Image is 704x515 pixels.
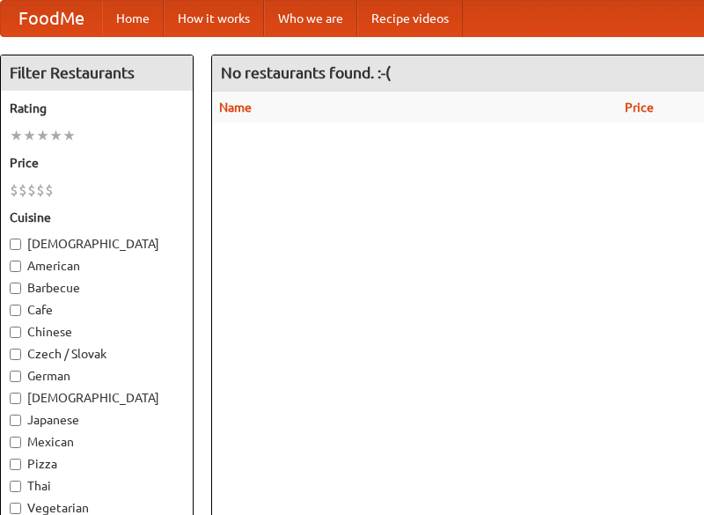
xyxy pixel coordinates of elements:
label: Chinese [10,323,184,341]
input: Pizza [10,459,21,470]
label: Cafe [10,301,184,319]
ng-pluralize: No restaurants found. :-( [221,64,391,81]
input: Czech / Slovak [10,349,21,360]
li: ★ [62,126,76,145]
li: ★ [10,126,23,145]
h5: Price [10,154,184,172]
label: Japanese [10,411,184,429]
input: American [10,261,21,272]
input: Barbecue [10,283,21,294]
a: Name [219,100,252,114]
input: Vegetarian [10,503,21,514]
label: German [10,367,184,385]
a: Recipe videos [357,1,463,36]
input: Thai [10,481,21,492]
li: $ [18,180,27,200]
a: Price [625,100,654,114]
a: FoodMe [1,1,102,36]
label: Barbecue [10,279,184,297]
h4: Filter Restaurants [1,55,193,91]
input: [DEMOGRAPHIC_DATA] [10,393,21,404]
input: Cafe [10,305,21,316]
a: Home [102,1,164,36]
li: $ [10,180,18,200]
input: German [10,371,21,382]
li: $ [27,180,36,200]
input: Japanese [10,415,21,426]
h5: Rating [10,99,184,117]
label: Czech / Slovak [10,345,184,363]
a: How it works [164,1,264,36]
h5: Cuisine [10,209,184,226]
label: American [10,257,184,275]
label: [DEMOGRAPHIC_DATA] [10,389,184,407]
input: Chinese [10,327,21,338]
label: Mexican [10,433,184,451]
label: Pizza [10,455,184,473]
li: $ [36,180,45,200]
label: Thai [10,477,184,495]
input: Mexican [10,437,21,448]
li: ★ [23,126,36,145]
li: ★ [49,126,62,145]
a: Who we are [264,1,357,36]
label: [DEMOGRAPHIC_DATA] [10,235,184,253]
input: [DEMOGRAPHIC_DATA] [10,239,21,250]
li: $ [45,180,54,200]
li: ★ [36,126,49,145]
